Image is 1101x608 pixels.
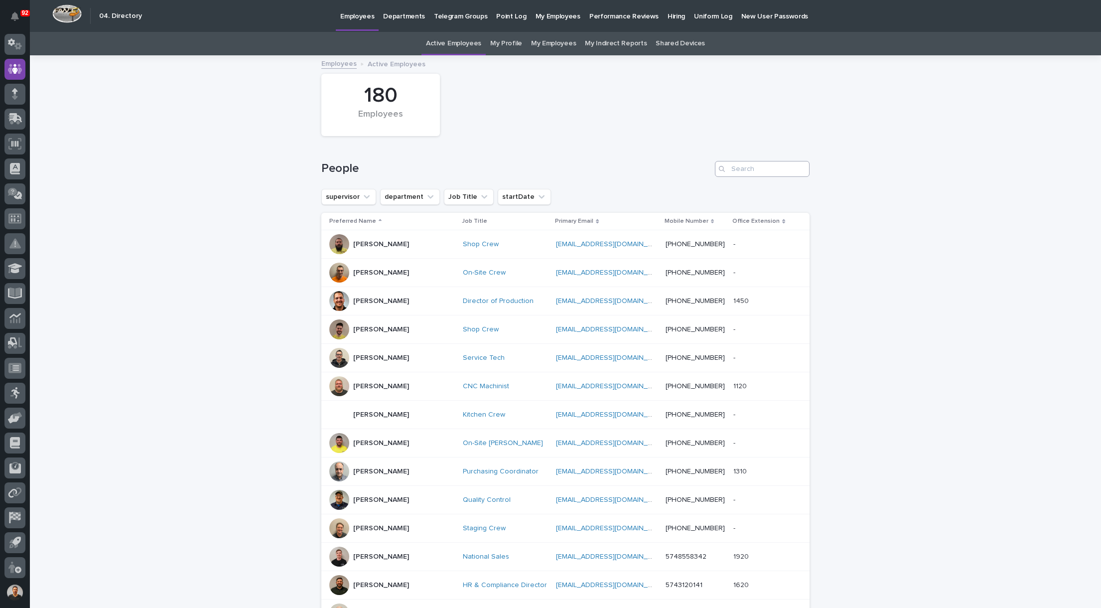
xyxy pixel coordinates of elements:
tr: [PERSON_NAME]Shop Crew [EMAIL_ADDRESS][DOMAIN_NAME] [PHONE_NUMBER]-- [321,315,810,344]
a: Employees [321,57,357,69]
a: [PHONE_NUMBER] [666,269,725,276]
a: Staging Crew [463,524,506,533]
h2: 04. Directory [99,12,142,20]
p: [PERSON_NAME] [353,524,409,533]
a: Quality Control [463,496,511,504]
p: - [733,522,737,533]
a: Director of Production [463,297,534,305]
a: [PHONE_NUMBER] [666,525,725,532]
a: 5743120141 [666,582,702,589]
a: My Profile [490,32,522,55]
a: [EMAIL_ADDRESS][DOMAIN_NAME] [556,468,669,475]
tr: [PERSON_NAME]Staging Crew [EMAIL_ADDRESS][DOMAIN_NAME] [PHONE_NUMBER]-- [321,514,810,543]
img: Workspace Logo [52,4,82,23]
p: 1450 [733,295,751,305]
p: - [733,437,737,448]
p: 1120 [733,380,749,391]
a: [PHONE_NUMBER] [666,326,725,333]
button: startDate [498,189,551,205]
p: [PERSON_NAME] [353,240,409,249]
a: [EMAIL_ADDRESS][DOMAIN_NAME] [556,326,669,333]
a: [PHONE_NUMBER] [666,468,725,475]
a: [PHONE_NUMBER] [666,298,725,304]
p: [PERSON_NAME] [353,553,409,561]
tr: [PERSON_NAME]Purchasing Coordinator [EMAIL_ADDRESS][DOMAIN_NAME] [PHONE_NUMBER]13101310 [321,457,810,486]
tr: [PERSON_NAME]On-Site Crew [EMAIL_ADDRESS][DOMAIN_NAME] [PHONE_NUMBER]-- [321,259,810,287]
tr: [PERSON_NAME]National Sales [EMAIL_ADDRESS][DOMAIN_NAME] 574855834219201920 [321,543,810,571]
button: users-avatar [4,582,25,603]
tr: [PERSON_NAME]Kitchen Crew [EMAIL_ADDRESS][DOMAIN_NAME] [PHONE_NUMBER]-- [321,401,810,429]
button: supervisor [321,189,376,205]
a: [EMAIL_ADDRESS][DOMAIN_NAME] [556,496,669,503]
p: [PERSON_NAME] [353,297,409,305]
p: - [733,409,737,419]
a: [EMAIL_ADDRESS][DOMAIN_NAME] [556,383,669,390]
a: CNC Machinist [463,382,509,391]
a: [EMAIL_ADDRESS][DOMAIN_NAME] [556,553,669,560]
button: Notifications [4,6,25,27]
p: Preferred Name [329,216,376,227]
a: [EMAIL_ADDRESS][DOMAIN_NAME] [556,440,669,447]
a: [EMAIL_ADDRESS][DOMAIN_NAME] [556,241,669,248]
a: [PHONE_NUMBER] [666,354,725,361]
tr: [PERSON_NAME]Service Tech [EMAIL_ADDRESS][DOMAIN_NAME] [PHONE_NUMBER]-- [321,344,810,372]
button: Job Title [444,189,494,205]
p: [PERSON_NAME] [353,467,409,476]
p: [PERSON_NAME] [353,496,409,504]
a: On-Site [PERSON_NAME] [463,439,543,448]
tr: [PERSON_NAME]Shop Crew [EMAIL_ADDRESS][DOMAIN_NAME] [PHONE_NUMBER]-- [321,230,810,259]
a: Shared Devices [656,32,705,55]
tr: [PERSON_NAME]Director of Production [EMAIL_ADDRESS][DOMAIN_NAME] [PHONE_NUMBER]14501450 [321,287,810,315]
a: 5748558342 [666,553,706,560]
a: [EMAIL_ADDRESS][DOMAIN_NAME] [556,582,669,589]
a: [PHONE_NUMBER] [666,440,725,447]
p: [PERSON_NAME] [353,581,409,590]
p: [PERSON_NAME] [353,325,409,334]
a: [EMAIL_ADDRESS][DOMAIN_NAME] [556,525,669,532]
p: 92 [22,9,28,16]
a: Service Tech [463,354,505,362]
a: [EMAIL_ADDRESS][DOMAIN_NAME] [556,269,669,276]
a: [PHONE_NUMBER] [666,383,725,390]
a: Active Employees [426,32,481,55]
p: 1920 [733,551,751,561]
tr: [PERSON_NAME]CNC Machinist [EMAIL_ADDRESS][DOMAIN_NAME] [PHONE_NUMBER]11201120 [321,372,810,401]
p: Mobile Number [665,216,708,227]
p: Primary Email [555,216,593,227]
a: [EMAIL_ADDRESS][DOMAIN_NAME] [556,411,669,418]
p: [PERSON_NAME] [353,411,409,419]
a: [EMAIL_ADDRESS][DOMAIN_NAME] [556,298,669,304]
a: [EMAIL_ADDRESS][DOMAIN_NAME] [556,354,669,361]
a: On-Site Crew [463,269,506,277]
a: [PHONE_NUMBER] [666,241,725,248]
tr: [PERSON_NAME]Quality Control [EMAIL_ADDRESS][DOMAIN_NAME] [PHONE_NUMBER]-- [321,486,810,514]
tr: [PERSON_NAME]On-Site [PERSON_NAME] [EMAIL_ADDRESS][DOMAIN_NAME] [PHONE_NUMBER]-- [321,429,810,457]
a: Purchasing Coordinator [463,467,539,476]
p: Office Extension [732,216,780,227]
div: Notifications92 [12,12,25,28]
a: My Indirect Reports [585,32,647,55]
input: Search [715,161,810,177]
a: [PHONE_NUMBER] [666,496,725,503]
a: Shop Crew [463,325,499,334]
p: - [733,323,737,334]
p: Active Employees [368,58,425,69]
tr: [PERSON_NAME]HR & Compliance Director [EMAIL_ADDRESS][DOMAIN_NAME] 574312014116201620 [321,571,810,600]
a: My Employees [531,32,576,55]
p: - [733,494,737,504]
a: HR & Compliance Director [463,581,547,590]
p: [PERSON_NAME] [353,269,409,277]
p: - [733,267,737,277]
a: Kitchen Crew [463,411,505,419]
a: National Sales [463,553,509,561]
p: 1620 [733,579,751,590]
button: department [380,189,440,205]
p: 1310 [733,465,749,476]
a: [PHONE_NUMBER] [666,411,725,418]
p: - [733,238,737,249]
h1: People [321,161,711,176]
div: Employees [338,109,423,130]
p: [PERSON_NAME] [353,439,409,448]
p: [PERSON_NAME] [353,382,409,391]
